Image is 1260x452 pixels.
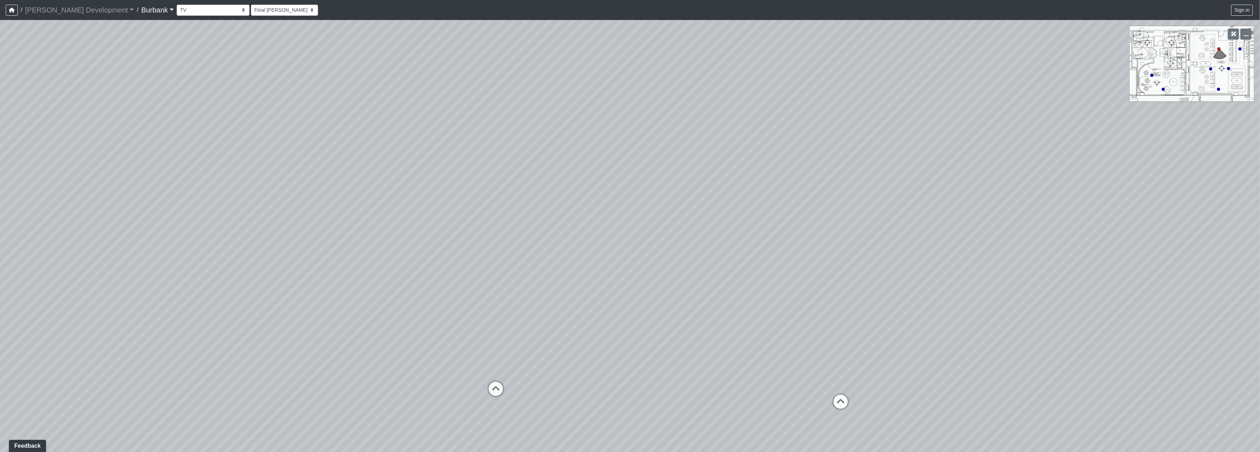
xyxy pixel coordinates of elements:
[134,3,141,17] span: /
[141,3,174,17] a: Burbank
[5,438,47,452] iframe: Ybug feedback widget
[25,3,134,17] a: [PERSON_NAME] Development
[1231,5,1253,16] button: Sign in
[18,3,25,17] span: /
